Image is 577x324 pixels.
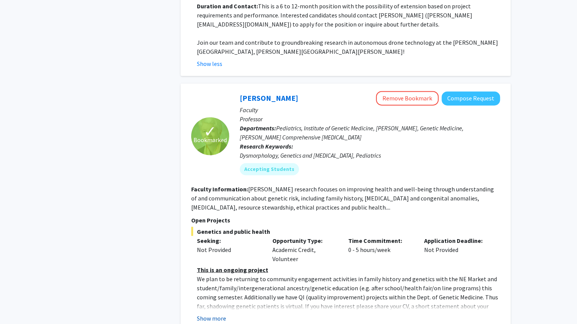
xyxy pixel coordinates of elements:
[240,114,500,124] p: Professor
[204,128,217,135] span: ✓
[348,236,413,245] p: Time Commitment:
[240,163,299,175] mat-chip: Accepting Students
[240,151,500,160] div: Dysmorphology, Genetics and [MEDICAL_DATA], Pediatrics
[240,124,276,132] b: Departments:
[191,227,500,236] span: Genetics and public health
[197,313,226,322] button: Show more
[240,93,298,103] a: [PERSON_NAME]
[197,245,261,254] div: Not Provided
[193,135,227,144] span: Bookmarked
[240,105,500,114] p: Faculty
[191,216,500,225] p: Open Projects
[267,236,343,263] div: Academic Credit, Volunteer
[197,2,500,29] p: This is a 6 to 12-month position with the possibility of extension based on project requirements ...
[272,236,337,245] p: Opportunity Type:
[240,142,293,150] b: Research Keywords:
[424,236,489,245] p: Application Deadline:
[442,91,500,105] button: Compose Request to Joann Bodurtha
[376,91,439,105] button: Remove Bookmark
[418,236,494,263] div: Not Provided
[343,236,418,263] div: 0 - 5 hours/week
[197,59,222,68] button: Show less
[191,185,248,193] b: Faculty Information:
[6,290,32,318] iframe: Chat
[197,38,500,56] p: Join our team and contribute to groundbreaking research in autonomous drone technology at the [PE...
[197,236,261,245] p: Seeking:
[240,124,464,141] span: Pediatrics, Institute of Genetic Medicine, [PERSON_NAME], Genetic Medicine, [PERSON_NAME] Compreh...
[197,266,268,273] u: This is an ongoing project
[191,185,494,211] fg-read-more: [PERSON_NAME] research focuses on improving health and well-being through understanding of and co...
[197,2,258,10] strong: Duration and Contact:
